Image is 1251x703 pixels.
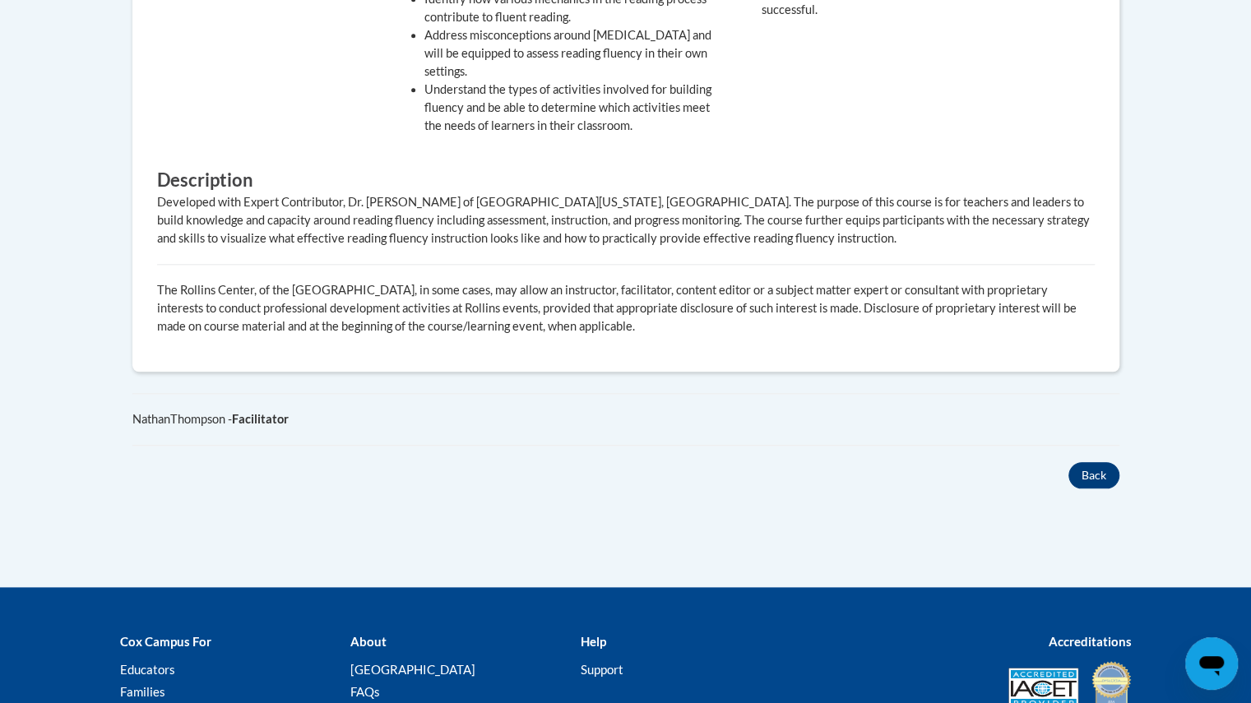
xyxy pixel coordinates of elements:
div: NathanThompson - [132,410,1119,428]
iframe: Button to launch messaging window [1185,637,1238,690]
a: Educators [120,662,175,677]
h3: Description [157,168,1095,193]
div: Developed with Expert Contributor, Dr. [PERSON_NAME] of [GEOGRAPHIC_DATA][US_STATE], [GEOGRAPHIC_... [157,193,1095,247]
li: Address misconceptions around [MEDICAL_DATA] and will be equipped to assess reading fluency in th... [424,26,712,81]
p: The Rollins Center, of the [GEOGRAPHIC_DATA], in some cases, may allow an instructor, facilitator... [157,281,1095,335]
li: Understand the types of activities involved for building fluency and be able to determine which a... [424,81,712,135]
b: Accreditations [1049,634,1132,649]
b: Help [580,634,605,649]
a: Support [580,662,623,677]
a: [GEOGRAPHIC_DATA] [350,662,475,677]
a: Families [120,684,165,699]
b: About [350,634,386,649]
button: Back [1068,462,1119,488]
a: FAQs [350,684,379,699]
b: Cox Campus For [120,634,211,649]
b: Facilitator [232,412,289,426]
